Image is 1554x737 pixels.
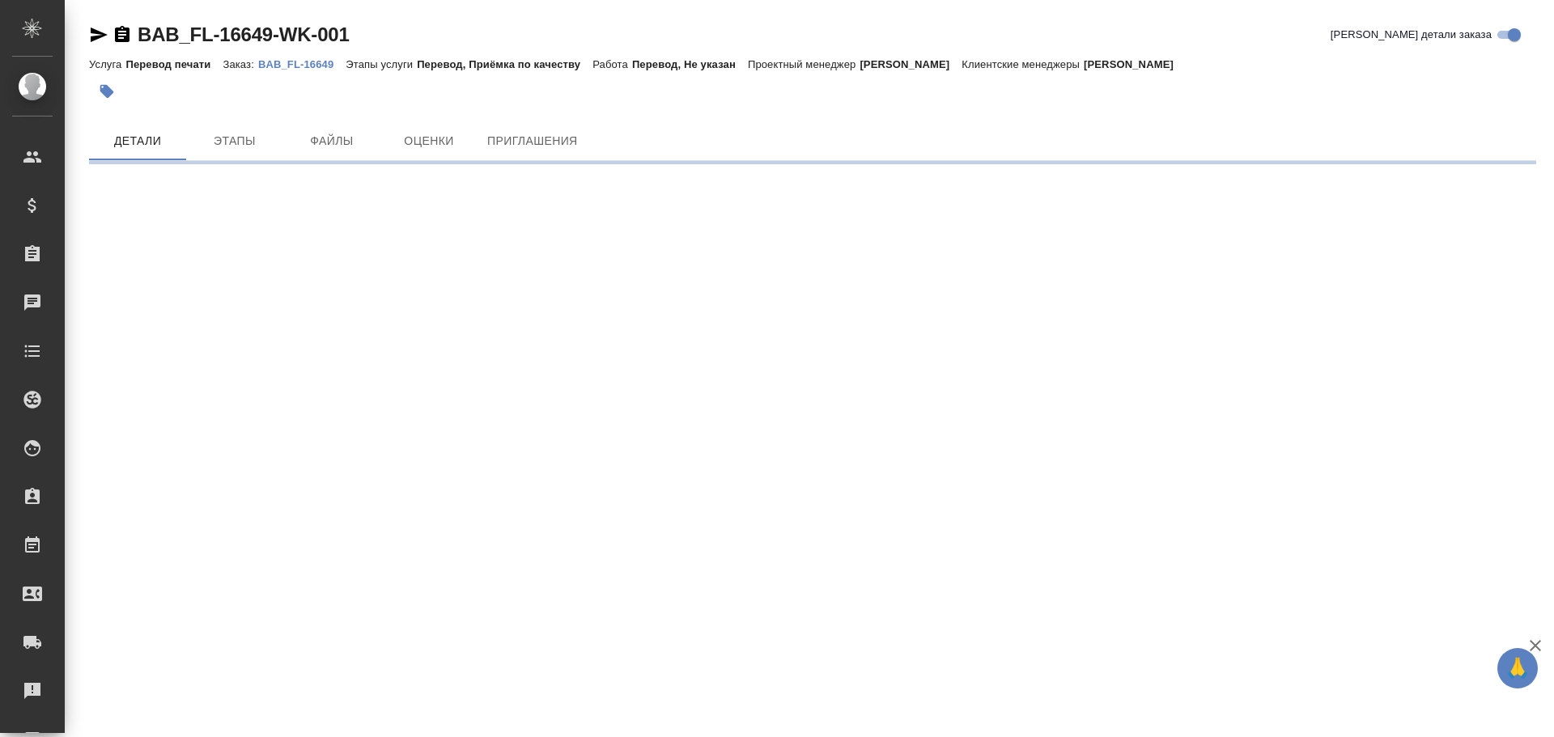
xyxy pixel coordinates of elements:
[748,58,860,70] p: Проектный менеджер
[196,131,274,151] span: Этапы
[860,58,962,70] p: [PERSON_NAME]
[258,57,346,70] a: BAB_FL-16649
[89,58,125,70] p: Услуга
[1504,651,1531,685] span: 🙏
[1331,27,1492,43] span: [PERSON_NAME] детали заказа
[89,74,125,109] button: Добавить тэг
[113,25,132,44] button: Скопировать ссылку
[346,58,417,70] p: Этапы услуги
[125,58,223,70] p: Перевод печати
[258,58,346,70] p: BAB_FL-16649
[223,58,257,70] p: Заказ:
[962,58,1084,70] p: Клиентские менеджеры
[592,58,632,70] p: Работа
[89,25,108,44] button: Скопировать ссылку для ЯМессенджера
[1497,648,1538,688] button: 🙏
[293,131,371,151] span: Файлы
[390,131,468,151] span: Оценки
[632,58,748,70] p: Перевод, Не указан
[99,131,176,151] span: Детали
[487,131,578,151] span: Приглашения
[1084,58,1186,70] p: [PERSON_NAME]
[417,58,592,70] p: Перевод, Приёмка по качеству
[138,23,350,45] a: BAB_FL-16649-WK-001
